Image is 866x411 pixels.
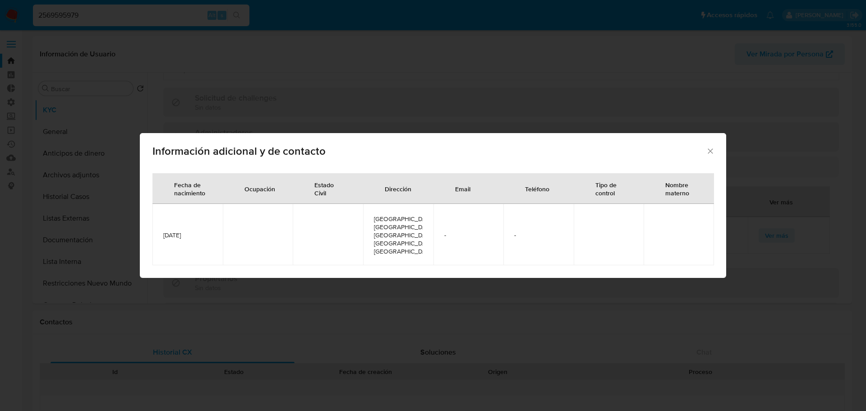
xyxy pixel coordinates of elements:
[374,215,423,255] span: [GEOGRAPHIC_DATA][GEOGRAPHIC_DATA][GEOGRAPHIC_DATA][GEOGRAPHIC_DATA][GEOGRAPHIC_DATA]
[514,178,560,199] div: Teléfono
[706,147,714,155] button: Cerrar
[585,174,633,203] div: Tipo de control
[152,146,706,157] span: Información adicional y de contacto
[444,178,481,199] div: Email
[654,174,703,203] div: Nombre materno
[234,178,286,199] div: Ocupación
[514,231,563,239] span: -
[444,231,493,239] span: -
[374,178,422,199] div: Dirección
[163,174,216,203] div: Fecha de nacimiento
[163,231,212,239] span: [DATE]
[304,174,352,203] div: Estado Civil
